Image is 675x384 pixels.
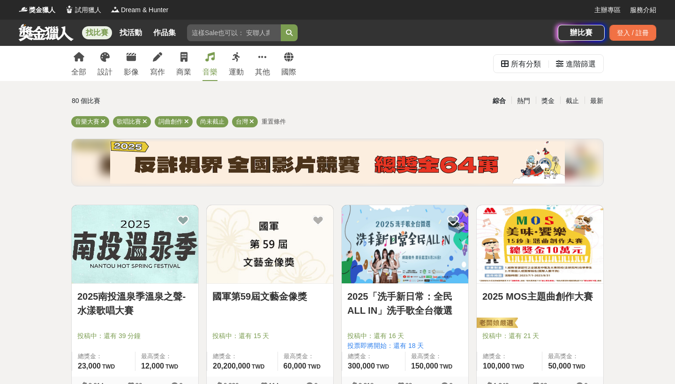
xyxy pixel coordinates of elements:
[77,331,193,341] span: 投稿中：還有 39 分鐘
[102,363,115,370] span: TWD
[75,5,101,15] span: 試用獵人
[560,93,585,109] div: 截止
[213,362,250,370] span: 20,200,000
[176,46,191,81] a: 商業
[229,66,244,78] div: 運動
[75,118,99,125] span: 音樂大賽
[511,93,536,109] div: 熱門
[347,341,463,351] span: 投票即將開始：還有 18 天
[281,66,296,78] div: 國際
[511,55,541,74] div: 所有分類
[347,331,463,341] span: 投稿中：還有 16 天
[213,352,272,361] span: 總獎金：
[176,66,191,78] div: 商業
[262,118,286,125] span: 重置條件
[202,66,217,78] div: 音樂
[281,46,296,81] a: 國際
[158,118,183,125] span: 詞曲創作
[202,46,217,81] a: 音樂
[308,363,321,370] span: TWD
[229,46,244,81] a: 運動
[511,363,524,370] span: TWD
[77,289,193,318] a: 2025南投溫泉季溫泉之聲-水漾歌唱大賽
[72,93,248,109] div: 80 個比賽
[19,5,28,14] img: Logo
[78,362,101,370] span: 23,000
[585,93,609,109] div: 最新
[141,362,164,370] span: 12,000
[121,5,168,15] span: Dream & Hunter
[536,93,560,109] div: 獎金
[116,26,146,39] a: 找活動
[255,46,270,81] a: 其他
[212,331,328,341] span: 投稿中：還有 15 天
[342,205,468,283] img: Cover Image
[609,25,656,41] div: 登入 / 註冊
[348,352,399,361] span: 總獎金：
[150,46,165,81] a: 寫作
[284,362,307,370] span: 60,000
[111,5,120,14] img: Logo
[548,362,571,370] span: 50,000
[594,5,621,15] a: 主辦專區
[411,362,438,370] span: 150,000
[82,26,112,39] a: 找比賽
[72,205,198,283] img: Cover Image
[65,5,101,15] a: Logo試用獵人
[124,66,139,78] div: 影像
[566,55,596,74] div: 進階篩選
[487,93,511,109] div: 綜合
[558,25,605,41] a: 辦比賽
[19,5,55,15] a: Logo獎金獵人
[97,66,112,78] div: 設計
[111,5,168,15] a: LogoDream & Hunter
[475,317,518,330] img: 老闆娘嚴選
[141,352,193,361] span: 最高獎金：
[236,118,248,125] span: 台灣
[376,363,389,370] span: TWD
[483,362,510,370] span: 100,000
[65,5,74,14] img: Logo
[348,362,375,370] span: 300,000
[482,331,598,341] span: 投稿中：還有 21 天
[630,5,656,15] a: 服務介紹
[572,363,585,370] span: TWD
[440,363,452,370] span: TWD
[165,363,178,370] span: TWD
[212,289,328,303] a: 國軍第59屆文藝金像獎
[347,289,463,318] a: 2025「洗手新日常：全民 ALL IN」洗手歌全台徵選
[483,352,536,361] span: 總獎金：
[548,352,598,361] span: 最高獎金：
[482,289,598,303] a: 2025 MOS主題曲創作大賽
[78,352,129,361] span: 總獎金：
[71,46,86,81] a: 全部
[29,5,55,15] span: 獎金獵人
[411,352,463,361] span: 最高獎金：
[97,46,112,81] a: 設計
[477,205,603,283] img: Cover Image
[124,46,139,81] a: 影像
[284,352,328,361] span: 最高獎金：
[150,26,180,39] a: 作品集
[110,141,565,184] img: b4b43df0-ce9d-4ec9-9998-1f8643ec197e.png
[252,363,264,370] span: TWD
[150,66,165,78] div: 寫作
[255,66,270,78] div: 其他
[71,66,86,78] div: 全部
[200,118,225,125] span: 尚未截止
[207,205,333,283] img: Cover Image
[187,24,281,41] input: 這樣Sale也可以： 安聯人壽創意銷售法募集
[117,118,141,125] span: 歌唱比賽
